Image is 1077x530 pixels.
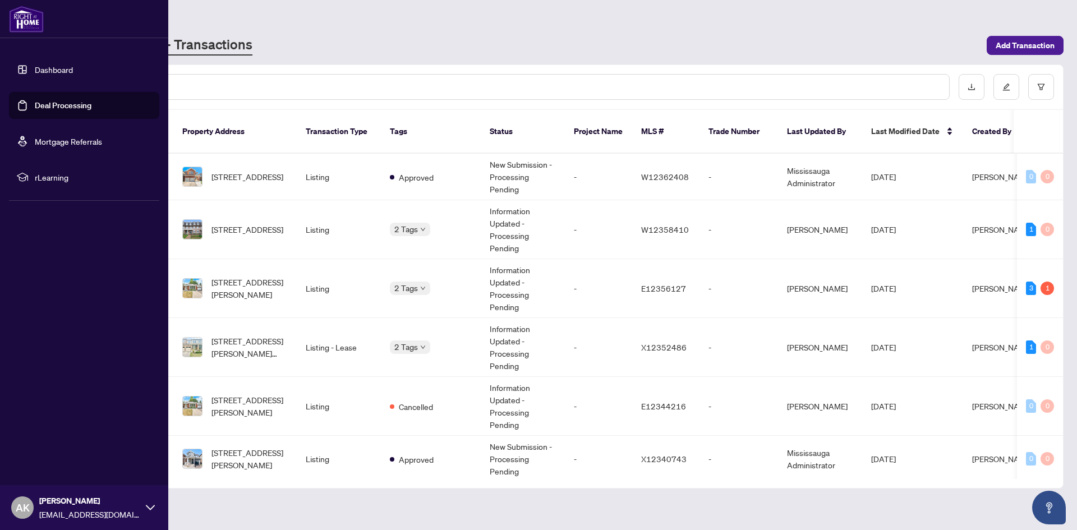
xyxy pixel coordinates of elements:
[183,338,202,357] img: thumbnail-img
[963,110,1030,154] th: Created By
[1041,223,1054,236] div: 0
[871,401,896,411] span: [DATE]
[862,110,963,154] th: Last Modified Date
[987,36,1064,55] button: Add Transaction
[481,436,565,482] td: New Submission - Processing Pending
[1032,491,1066,524] button: Open asap
[972,342,1033,352] span: [PERSON_NAME]
[481,377,565,436] td: Information Updated - Processing Pending
[1026,452,1036,466] div: 0
[699,377,778,436] td: -
[641,224,689,234] span: W12358410
[211,170,283,183] span: [STREET_ADDRESS]
[183,449,202,468] img: thumbnail-img
[972,401,1033,411] span: [PERSON_NAME]
[699,259,778,318] td: -
[1041,282,1054,295] div: 1
[871,172,896,182] span: [DATE]
[1026,170,1036,183] div: 0
[871,224,896,234] span: [DATE]
[211,394,288,418] span: [STREET_ADDRESS][PERSON_NAME]
[35,171,151,183] span: rLearning
[211,276,288,301] span: [STREET_ADDRESS][PERSON_NAME]
[641,401,686,411] span: E12344216
[699,200,778,259] td: -
[35,64,73,75] a: Dashboard
[481,200,565,259] td: Information Updated - Processing Pending
[399,453,434,466] span: Approved
[297,200,381,259] td: Listing
[1037,83,1045,91] span: filter
[641,283,686,293] span: E12356127
[420,285,426,291] span: down
[699,436,778,482] td: -
[972,454,1033,464] span: [PERSON_NAME]
[565,110,632,154] th: Project Name
[1041,452,1054,466] div: 0
[641,342,687,352] span: X12352486
[565,259,632,318] td: -
[481,154,565,200] td: New Submission - Processing Pending
[183,167,202,186] img: thumbnail-img
[778,436,862,482] td: Mississauga Administrator
[641,172,689,182] span: W12362408
[993,74,1019,100] button: edit
[959,74,984,100] button: download
[394,340,418,353] span: 2 Tags
[778,259,862,318] td: [PERSON_NAME]
[297,259,381,318] td: Listing
[394,223,418,236] span: 2 Tags
[778,377,862,436] td: [PERSON_NAME]
[972,172,1033,182] span: [PERSON_NAME]
[699,154,778,200] td: -
[699,110,778,154] th: Trade Number
[183,397,202,416] img: thumbnail-img
[183,279,202,298] img: thumbnail-img
[481,259,565,318] td: Information Updated - Processing Pending
[1028,74,1054,100] button: filter
[481,318,565,377] td: Information Updated - Processing Pending
[1041,399,1054,413] div: 0
[641,454,687,464] span: X12340743
[39,508,140,520] span: [EMAIL_ADDRESS][DOMAIN_NAME]
[972,224,1033,234] span: [PERSON_NAME]
[996,36,1055,54] span: Add Transaction
[778,200,862,259] td: [PERSON_NAME]
[1041,340,1054,354] div: 0
[972,283,1033,293] span: [PERSON_NAME]
[381,110,481,154] th: Tags
[778,318,862,377] td: [PERSON_NAME]
[183,220,202,239] img: thumbnail-img
[297,318,381,377] td: Listing - Lease
[211,446,288,471] span: [STREET_ADDRESS][PERSON_NAME]
[968,83,975,91] span: download
[35,136,102,146] a: Mortgage Referrals
[871,454,896,464] span: [DATE]
[1026,399,1036,413] div: 0
[35,100,91,110] a: Deal Processing
[778,110,862,154] th: Last Updated By
[394,282,418,294] span: 2 Tags
[1041,170,1054,183] div: 0
[871,125,940,137] span: Last Modified Date
[399,171,434,183] span: Approved
[565,154,632,200] td: -
[1026,223,1036,236] div: 1
[1026,282,1036,295] div: 3
[565,436,632,482] td: -
[297,110,381,154] th: Transaction Type
[211,335,288,360] span: [STREET_ADDRESS][PERSON_NAME][PERSON_NAME]
[173,110,297,154] th: Property Address
[699,318,778,377] td: -
[211,223,283,236] span: [STREET_ADDRESS]
[565,200,632,259] td: -
[565,377,632,436] td: -
[1002,83,1010,91] span: edit
[565,318,632,377] td: -
[481,110,565,154] th: Status
[9,6,44,33] img: logo
[1026,340,1036,354] div: 1
[420,344,426,350] span: down
[297,154,381,200] td: Listing
[16,500,30,515] span: AK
